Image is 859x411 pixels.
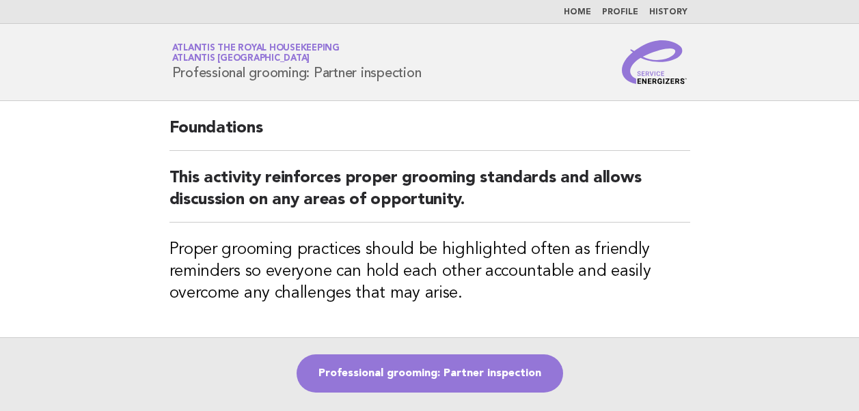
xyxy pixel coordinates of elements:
h1: Professional grooming: Partner inspection [172,44,422,80]
span: Atlantis [GEOGRAPHIC_DATA] [172,55,310,63]
a: Home [564,8,591,16]
a: History [649,8,687,16]
a: Profile [602,8,638,16]
h2: Foundations [169,117,690,151]
h3: Proper grooming practices should be highlighted often as friendly reminders so everyone can hold ... [169,239,690,304]
a: Professional grooming: Partner inspection [297,354,563,393]
h2: This activity reinforces proper grooming standards and allows discussion on any areas of opportun... [169,167,690,223]
a: Atlantis the Royal HousekeepingAtlantis [GEOGRAPHIC_DATA] [172,44,340,63]
img: Service Energizers [622,40,687,84]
